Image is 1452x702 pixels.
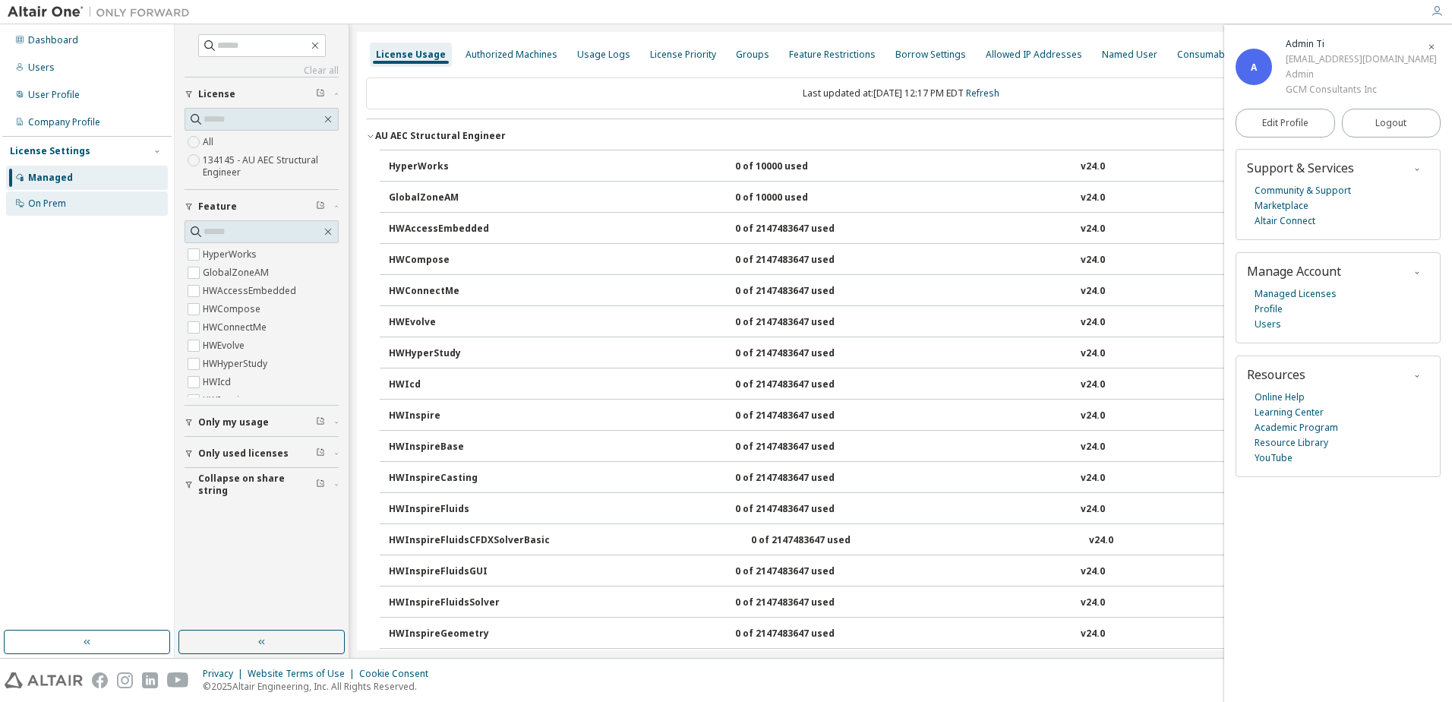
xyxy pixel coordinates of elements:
[466,49,557,61] div: Authorized Machines
[389,618,1422,651] button: HWInspireGeometry0 of 2147483647 usedv24.0Expire date:[DATE]
[1247,366,1305,383] span: Resources
[1177,49,1238,61] div: Consumables
[203,668,248,680] div: Privacy
[389,150,1422,184] button: HyperWorks0 of 10000 usedv24.0Expire date:[DATE]
[1255,183,1351,198] a: Community & Support
[389,596,526,610] div: HWInspireFluidsSolver
[5,672,83,688] img: altair_logo.svg
[203,282,299,300] label: HWAccessEmbedded
[28,62,55,74] div: Users
[389,223,526,236] div: HWAccessEmbedded
[389,587,1422,620] button: HWInspireFluidsSolver0 of 2147483647 usedv24.0Expire date:[DATE]
[185,65,339,77] a: Clear all
[1081,503,1105,517] div: v24.0
[735,223,872,236] div: 0 of 2147483647 used
[966,87,999,100] a: Refresh
[1255,405,1324,420] a: Learning Center
[389,306,1422,340] button: HWEvolve0 of 2147483647 usedv24.0Expire date:[DATE]
[389,400,1422,433] button: HWInspire0 of 2147483647 usedv24.0Expire date:[DATE]
[389,160,526,174] div: HyperWorks
[375,130,506,142] div: AU AEC Structural Engineer
[1255,435,1328,451] a: Resource Library
[198,447,289,460] span: Only used licenses
[203,245,260,264] label: HyperWorks
[389,409,526,423] div: HWInspire
[1255,198,1308,213] a: Marketplace
[167,672,189,688] img: youtube.svg
[203,151,339,182] label: 134145 - AU AEC Structural Engineer
[735,160,872,174] div: 0 of 10000 used
[389,534,550,548] div: HWInspireFluidsCFDXSolverBasic
[1342,109,1441,138] button: Logout
[198,201,237,213] span: Feature
[1081,347,1105,361] div: v24.0
[10,145,90,157] div: License Settings
[389,337,1422,371] button: HWHyperStudy0 of 2147483647 usedv24.0Expire date:[DATE]
[1081,409,1105,423] div: v24.0
[389,285,526,299] div: HWConnectMe
[1081,596,1105,610] div: v24.0
[1081,378,1105,392] div: v24.0
[1375,115,1406,131] span: Logout
[1089,534,1113,548] div: v24.0
[735,285,872,299] div: 0 of 2147483647 used
[1262,117,1308,129] span: Edit Profile
[203,373,234,391] label: HWIcd
[389,472,526,485] div: HWInspireCasting
[28,34,78,46] div: Dashboard
[389,182,1422,215] button: GlobalZoneAM0 of 10000 usedv24.0Expire date:[DATE]
[28,116,100,128] div: Company Profile
[28,172,73,184] div: Managed
[203,391,251,409] label: HWInspire
[735,472,872,485] div: 0 of 2147483647 used
[1247,263,1341,280] span: Manage Account
[203,680,437,693] p: © 2025 Altair Engineering, Inc. All Rights Reserved.
[28,198,66,210] div: On Prem
[1251,61,1257,74] span: A
[8,5,197,20] img: Altair One
[203,355,270,373] label: HWHyperStudy
[1081,223,1105,236] div: v24.0
[735,347,872,361] div: 0 of 2147483647 used
[1255,451,1293,466] a: YouTube
[1081,565,1105,579] div: v24.0
[735,565,872,579] div: 0 of 2147483647 used
[1286,52,1437,67] div: [EMAIL_ADDRESS][DOMAIN_NAME]
[203,337,248,355] label: HWEvolve
[1236,109,1335,138] a: Edit Profile
[376,49,446,61] div: License Usage
[1081,285,1105,299] div: v24.0
[92,672,108,688] img: facebook.svg
[359,668,437,680] div: Cookie Consent
[389,378,526,392] div: HWIcd
[1255,317,1281,332] a: Users
[198,473,316,497] span: Collapse on share string
[316,479,325,491] span: Clear filter
[1255,213,1315,229] a: Altair Connect
[203,264,272,282] label: GlobalZoneAM
[389,503,526,517] div: HWInspireFluids
[389,347,526,361] div: HWHyperStudy
[366,119,1435,153] button: AU AEC Structural EngineerLicense ID: 134145
[1081,628,1105,641] div: v24.0
[1247,160,1354,176] span: Support & Services
[185,190,339,223] button: Feature
[577,49,630,61] div: Usage Logs
[1255,390,1305,405] a: Online Help
[389,431,1422,464] button: HWInspireBase0 of 2147483647 usedv24.0Expire date:[DATE]
[316,201,325,213] span: Clear filter
[389,368,1422,402] button: HWIcd0 of 2147483647 usedv24.0Expire date:[DATE]
[895,49,966,61] div: Borrow Settings
[203,318,270,337] label: HWConnectMe
[1255,286,1337,302] a: Managed Licenses
[185,437,339,470] button: Only used licenses
[1286,82,1437,97] div: GCM Consultants Inc
[185,406,339,439] button: Only my usage
[28,89,80,101] div: User Profile
[736,49,769,61] div: Groups
[1255,420,1338,435] a: Academic Program
[1255,302,1283,317] a: Profile
[389,565,526,579] div: HWInspireFluidsGUI
[198,416,269,428] span: Only my usage
[203,300,264,318] label: HWCompose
